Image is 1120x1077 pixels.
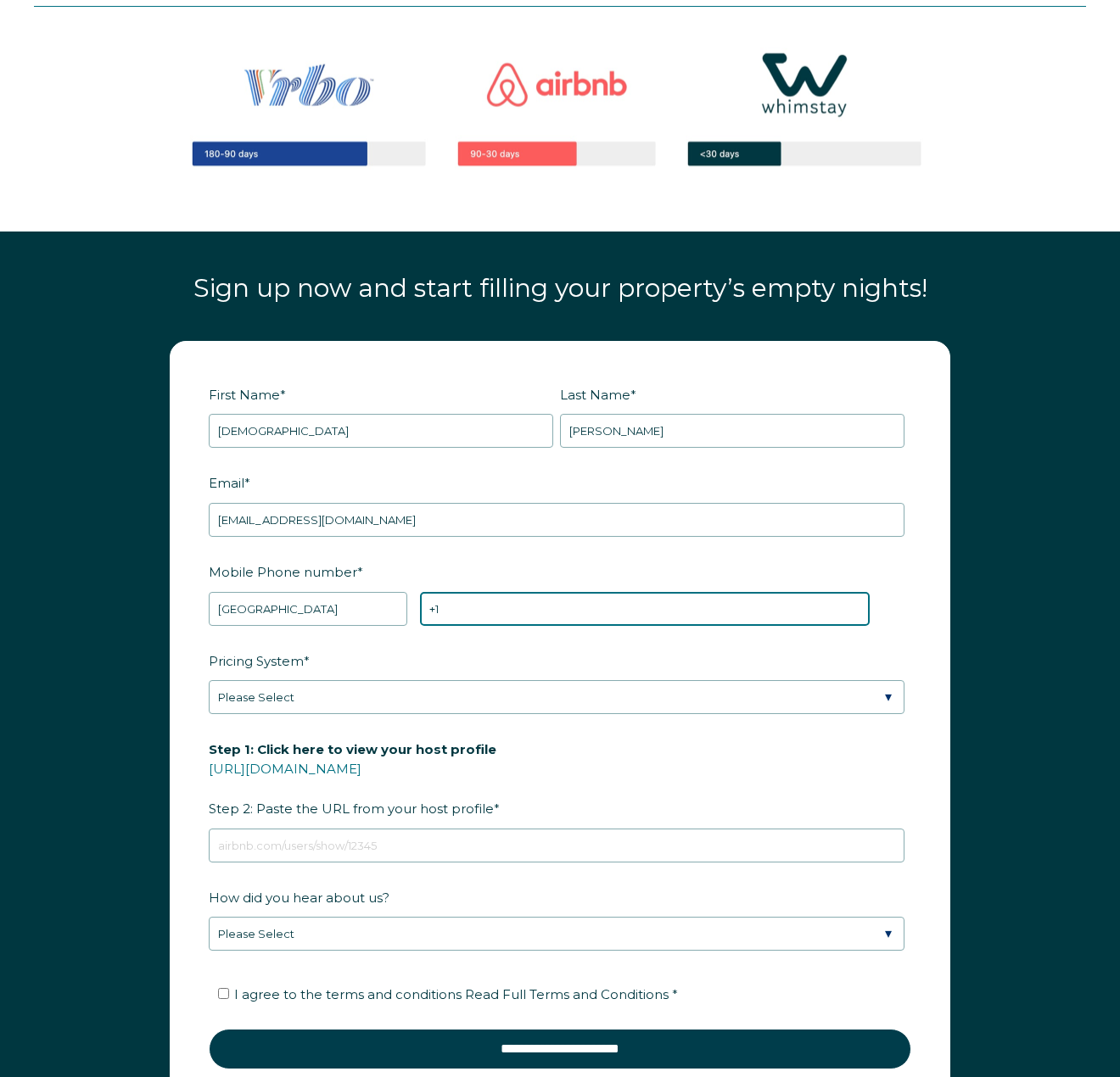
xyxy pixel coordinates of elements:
[209,736,496,762] span: Step 1: Click here to view your host profile
[462,986,672,1002] a: Read Full Terms and Conditions
[234,986,678,1002] span: I agree to the terms and conditions
[209,761,361,777] a: [URL][DOMAIN_NAME]
[209,648,304,674] span: Pricing System
[218,988,229,999] input: I agree to the terms and conditions Read Full Terms and Conditions *
[209,884,389,911] span: How did you hear about us?
[193,272,927,304] span: Sign up now and start filling your property’s empty nights!
[209,382,280,408] span: First Name
[560,382,630,408] span: Last Name
[136,7,984,209] img: Captura de pantalla 2025-05-06 a la(s) 5.25.03 p.m.
[209,559,357,585] span: Mobile Phone number
[209,470,244,496] span: Email
[209,736,496,822] span: Step 2: Paste the URL from your host profile
[465,986,669,1002] span: Read Full Terms and Conditions
[209,829,904,862] input: airbnb.com/users/show/12345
